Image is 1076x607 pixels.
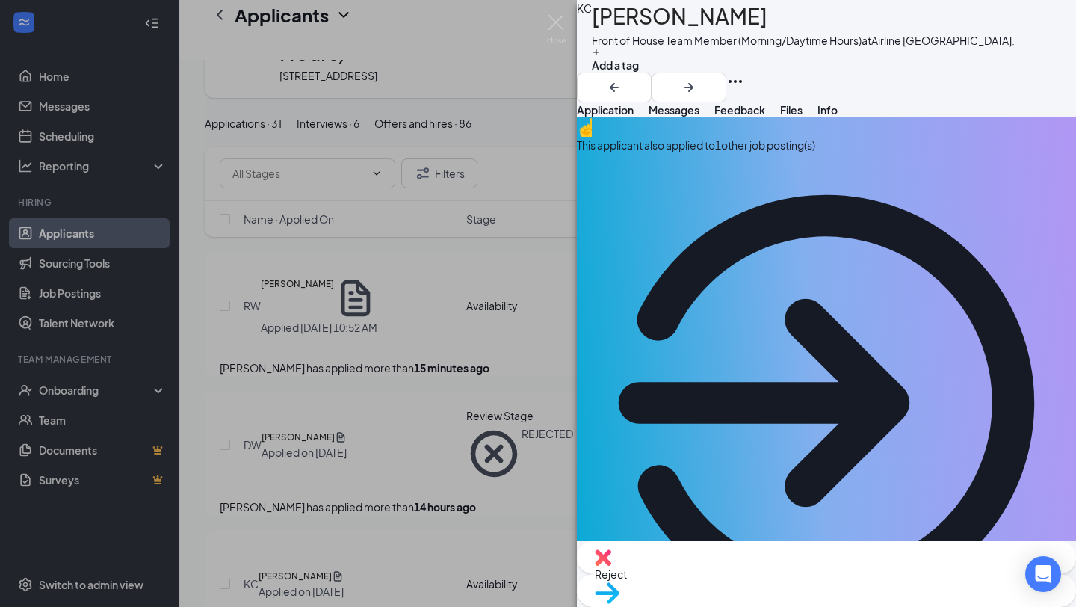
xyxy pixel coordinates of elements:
span: Info [817,103,838,117]
span: Files [780,103,803,117]
svg: Plus [592,48,601,57]
button: ArrowRight [652,73,726,102]
svg: Ellipses [726,73,744,90]
div: This applicant also applied to 1 other job posting(s) [577,137,1076,153]
button: PlusAdd a tag [592,48,639,73]
button: ArrowLeftNew [577,73,652,102]
svg: ArrowLeftNew [605,78,623,96]
span: Reject [595,566,1058,582]
div: Open Intercom Messenger [1025,556,1061,592]
svg: ArrowRight [680,78,698,96]
span: Feedback [714,103,765,117]
div: Front of House Team Member (Morning/Daytime Hours) at Airline [GEOGRAPHIC_DATA]. [592,33,1015,48]
span: Application [577,103,634,117]
span: Messages [649,103,699,117]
